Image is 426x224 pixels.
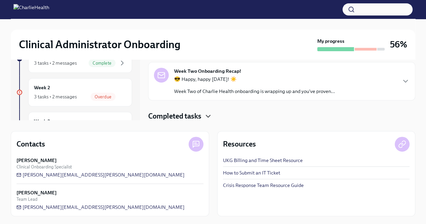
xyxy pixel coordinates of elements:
h3: 56% [390,38,407,51]
a: Week 23 tasks • 2 messagesOverdue [16,78,132,106]
strong: My progress [317,38,345,44]
h2: Clinical Administrator Onboarding [19,38,181,51]
p: Week Two of Charlie Health onboarding is wrapping up and you've proven... [174,88,335,95]
div: 3 tasks • 2 messages [34,93,77,100]
h4: Completed tasks [148,111,201,121]
img: CharlieHealth [13,4,49,15]
a: Week 3 [16,112,132,140]
strong: Week Two Onboarding Recap! [174,68,241,74]
a: [PERSON_NAME][EMAIL_ADDRESS][PERSON_NAME][DOMAIN_NAME] [17,171,185,178]
h4: Contacts [17,139,45,149]
p: 😎 Happy, happy [DATE]! ☀️ [174,76,335,83]
h6: Week 2 [34,84,50,91]
strong: [PERSON_NAME] [17,189,57,196]
span: Complete [89,61,116,66]
h6: Week 3 [34,118,50,125]
span: Overdue [91,94,116,99]
span: Clinical Onboarding Specialist [17,164,72,170]
div: Completed tasks [148,111,415,121]
a: How to Submit an IT Ticket [223,169,280,176]
a: UKG Billing and Time Sheet Resource [223,157,303,164]
div: 3 tasks • 2 messages [34,60,77,66]
a: Crisis Response Team Resource Guide [223,182,304,189]
strong: [PERSON_NAME] [17,157,57,164]
h4: Resources [223,139,256,149]
span: Team Lead [17,196,37,202]
a: [PERSON_NAME][EMAIL_ADDRESS][PERSON_NAME][DOMAIN_NAME] [17,204,185,211]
